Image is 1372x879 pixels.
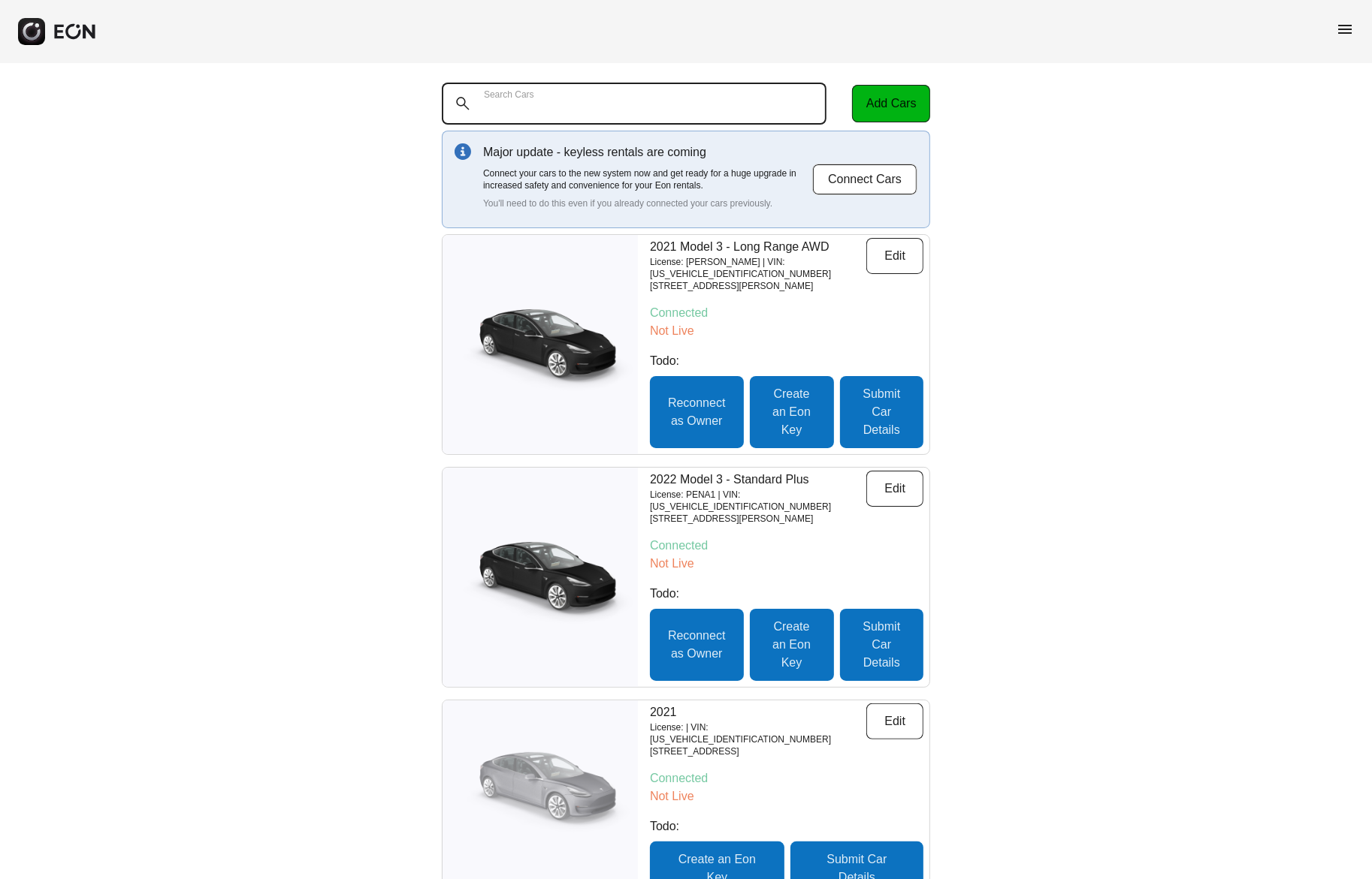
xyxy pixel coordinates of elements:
p: [STREET_ADDRESS][PERSON_NAME] [650,280,866,292]
img: car [443,528,638,626]
button: Edit [866,471,923,507]
p: Connected [650,537,923,555]
p: Major update - keyless rentals are coming [483,143,812,161]
p: License: [PERSON_NAME] | VIN: [US_VEHICLE_IDENTIFICATION_NUMBER] [650,256,866,280]
button: Reconnect as Owner [650,609,744,681]
button: Add Cars [852,85,930,122]
p: [STREET_ADDRESS][PERSON_NAME] [650,513,866,525]
p: 2021 Model 3 - Long Range AWD [650,238,866,256]
img: car [443,296,638,393]
button: Connect Cars [812,164,917,195]
p: Todo: [650,585,923,603]
p: Not Live [650,787,923,805]
p: License: | VIN: [US_VEHICLE_IDENTIFICATION_NUMBER] [650,721,866,745]
button: Submit Car Details [840,609,923,681]
button: Create an Eon Key [750,376,834,448]
p: [STREET_ADDRESS] [650,745,866,757]
p: 2021 [650,703,866,721]
button: Edit [866,238,923,274]
span: menu [1336,20,1354,38]
p: Not Live [650,322,923,340]
p: 2022 Model 3 - Standard Plus [650,471,866,489]
p: Connected [650,304,923,322]
p: Todo: [650,352,923,370]
img: info [455,143,471,160]
p: You'll need to do this even if you already connected your cars previously. [483,197,812,209]
img: car [443,752,638,850]
p: Todo: [650,817,923,835]
button: Reconnect as Owner [650,376,744,448]
p: Connected [650,769,923,787]
button: Create an Eon Key [750,609,834,681]
button: Submit Car Details [840,376,923,448]
p: License: PENA1 | VIN: [US_VEHICLE_IDENTIFICATION_NUMBER] [650,489,866,513]
p: Not Live [650,555,923,573]
button: Edit [866,703,923,739]
p: Connect your cars to the new system now and get ready for a huge upgrade in increased safety and ... [483,167,812,191]
label: Search Cars [484,89,534,101]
